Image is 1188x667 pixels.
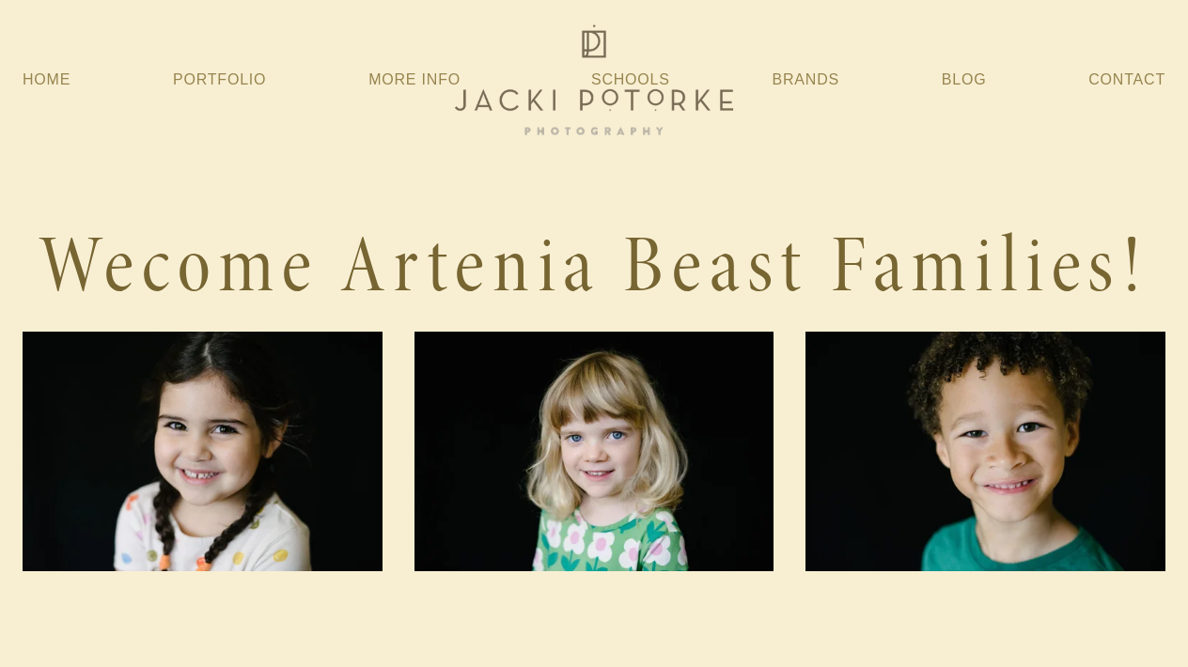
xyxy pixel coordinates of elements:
h1: Wecome Artenia Beast Families! [23,216,1165,316]
a: Schools [591,63,670,97]
a: Brands [773,63,839,97]
a: Portfolio [173,71,266,87]
a: Contact [1088,63,1165,97]
a: Home [23,63,70,97]
a: Blog [942,63,987,97]
img: Jacki Potorke Sacramento Family Photographer [444,20,744,140]
a: More Info [368,63,461,97]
